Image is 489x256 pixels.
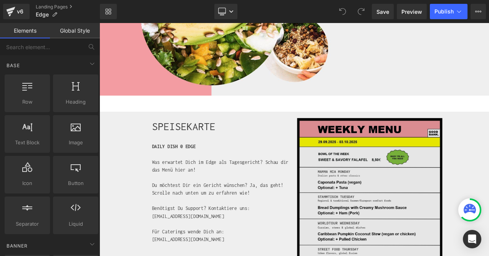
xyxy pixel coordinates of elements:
[63,114,236,134] h1: SPEISEKARTE
[55,179,96,187] span: Button
[335,4,350,19] button: Undo
[63,189,232,208] p: Du möchtest Dir ein Gericht wünschen? Ja, das geht! Scrolle nach unten um zu erfahren wie!
[7,179,48,187] span: Icon
[430,4,467,19] button: Publish
[55,98,96,106] span: Heading
[55,139,96,147] span: Image
[36,12,49,18] span: Edge
[353,4,369,19] button: Redo
[15,7,25,17] div: v6
[6,242,28,249] span: Banner
[7,139,48,147] span: Text Block
[7,98,48,106] span: Row
[63,226,232,235] p: [EMAIL_ADDRESS][DOMAIN_NAME]
[471,4,486,19] button: More
[7,220,48,228] span: Separator
[6,62,21,69] span: Base
[3,4,30,19] a: v6
[397,4,427,19] a: Preview
[100,4,117,19] a: New Library
[36,4,100,10] a: Landing Pages
[63,144,115,151] strong: DAILY DISH @ EDGE
[434,8,454,15] span: Publish
[463,230,481,248] div: Open Intercom Messenger
[401,8,422,16] span: Preview
[63,244,232,254] p: Für Caterings wende Dich an:
[55,220,96,228] span: Liquid
[63,162,232,180] p: Was erwartet Dich im Edge als Tagesgericht? Schau dir das Menü hier an!
[63,217,232,226] p: Benötigst Du Support? Kontaktiere uns:
[50,23,100,38] a: Global Style
[376,8,389,16] span: Save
